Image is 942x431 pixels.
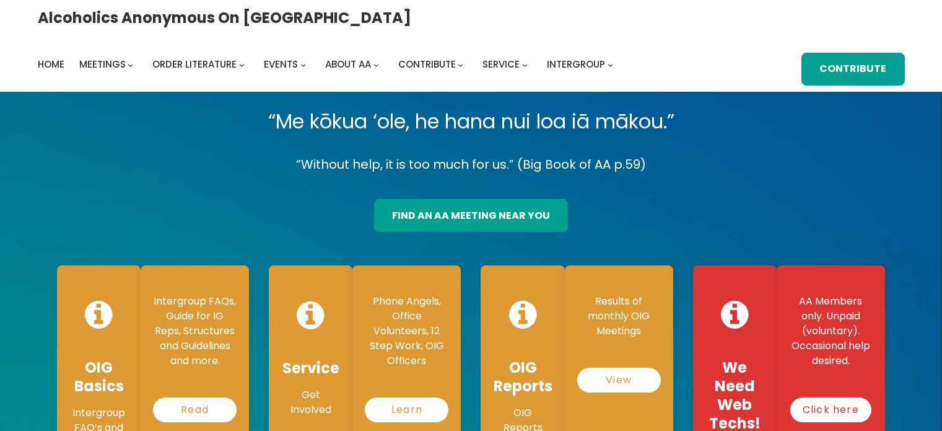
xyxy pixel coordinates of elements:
a: Home [38,56,64,73]
p: “Me kōkua ‘ole, he hana nui loa iā mākou.” [47,104,895,139]
p: Intergroup FAQs, Guide for IG Reps, Structures and Guidelines and more. [153,294,237,368]
button: Service submenu [522,62,528,68]
a: About AA [325,56,371,73]
nav: Intergroup [38,56,617,73]
a: Intergroup [547,56,605,73]
button: Contribute submenu [458,62,463,68]
span: Contribute [398,58,456,71]
a: find an aa meeting near you [374,199,568,232]
a: View Reports [577,368,661,393]
p: Results of monthly OIG Meetings [577,294,661,339]
p: AA Members only. Unpaid (voluntary). Occasional help desired. [789,294,873,368]
h4: OIG Reports [493,358,552,396]
p: “Without help, it is too much for us.” (Big Book of AA p.59) [47,154,895,176]
span: Order Literature [152,58,237,71]
span: Intergroup [547,58,605,71]
span: Service [482,58,520,71]
span: Meetings [79,58,126,71]
a: Service [482,56,520,73]
button: About AA submenu [373,62,379,68]
a: Contribute [801,53,904,86]
span: About AA [325,58,371,71]
button: Meetings submenu [128,62,133,68]
a: Meetings [79,56,126,73]
a: Learn More… [365,398,448,422]
a: Read More… [153,398,237,422]
a: Alcoholics Anonymous on [GEOGRAPHIC_DATA] [38,4,411,31]
a: Events [264,56,298,73]
p: Phone Angels, Office Volunteers, 12 Step Work, OIG Officers [365,294,448,368]
button: Order Literature submenu [239,62,245,68]
h4: OIG Basics [69,358,128,396]
button: Intergroup submenu [608,62,613,68]
span: Events [264,58,298,71]
h4: Service [281,359,340,378]
a: Contribute [398,56,456,73]
a: Click here [790,398,871,422]
button: Events submenu [300,62,306,68]
span: Home [38,58,64,71]
p: Get Involved [281,388,340,417]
